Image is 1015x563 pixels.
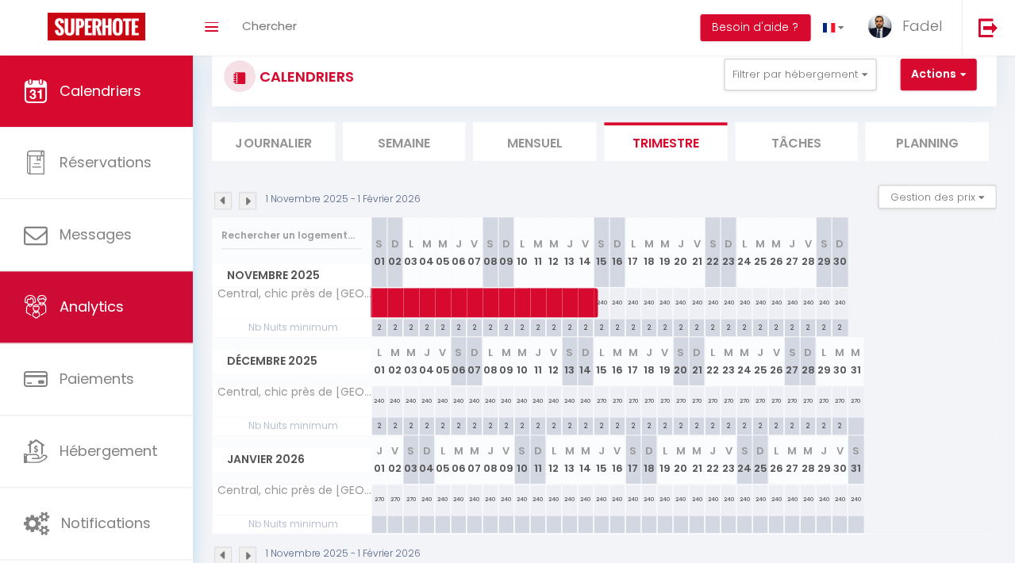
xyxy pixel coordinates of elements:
[498,386,514,416] div: 240
[487,443,494,458] abbr: J
[832,337,848,385] th: 30
[725,443,732,458] abbr: V
[816,217,832,288] th: 29
[752,217,768,288] th: 25
[752,386,768,416] div: 270
[820,236,827,251] abbr: S
[530,319,545,334] div: 2
[816,319,831,334] div: 2
[502,443,509,458] abbr: V
[13,6,60,54] button: Open LiveChat chat widget
[689,386,705,416] div: 270
[689,319,704,334] div: 2
[625,217,641,288] th: 17
[403,337,419,385] th: 03
[530,435,546,484] th: 11
[613,236,621,251] abbr: D
[594,417,609,432] div: 2
[902,16,941,36] span: Fadel
[784,319,799,334] div: 2
[784,417,799,432] div: 2
[435,417,450,432] div: 2
[60,297,124,316] span: Analytics
[771,236,781,251] abbr: M
[518,443,525,458] abbr: S
[660,236,670,251] abbr: M
[768,337,784,385] th: 26
[788,345,795,360] abbr: S
[752,435,768,484] th: 25
[221,221,362,250] input: Rechercher un logement...
[594,337,609,385] th: 15
[387,386,403,416] div: 240
[387,217,403,288] th: 02
[663,443,667,458] abbr: L
[657,417,672,432] div: 2
[486,236,494,251] abbr: S
[534,443,542,458] abbr: D
[736,217,752,288] th: 24
[736,337,752,385] th: 24
[387,417,402,432] div: 2
[629,443,636,458] abbr: S
[215,288,374,300] span: Central, chic près de [GEOGRAPHIC_DATA] (climatisation)
[832,217,848,288] th: 30
[736,435,752,484] th: 24
[599,345,604,360] abbr: L
[709,236,716,251] abbr: S
[451,217,467,288] th: 06
[821,345,826,360] abbr: L
[609,217,625,288] th: 16
[736,319,752,334] div: 2
[60,152,152,172] span: Réservations
[609,319,625,334] div: 2
[498,337,514,385] th: 09
[757,345,763,360] abbr: J
[721,435,736,484] th: 23
[471,345,479,360] abbr: D
[406,345,416,360] abbr: M
[439,345,446,360] abbr: V
[631,236,636,251] abbr: L
[562,217,578,288] th: 13
[546,386,562,416] div: 240
[768,217,784,288] th: 26
[705,386,721,416] div: 270
[403,319,418,334] div: 2
[689,217,705,288] th: 21
[609,417,625,432] div: 2
[256,59,354,94] h3: CALENDRIERS
[625,417,640,432] div: 2
[375,236,383,251] abbr: S
[371,417,386,432] div: 2
[835,345,844,360] abbr: M
[705,417,720,432] div: 2
[424,345,430,360] abbr: J
[535,345,541,360] abbr: J
[471,236,478,251] abbr: V
[546,417,561,432] div: 2
[514,386,530,416] div: 240
[689,337,705,385] th: 21
[816,435,832,484] th: 29
[629,345,638,360] abbr: M
[498,217,514,288] th: 09
[371,319,386,334] div: 2
[456,236,462,251] abbr: J
[641,337,657,385] th: 18
[242,17,297,34] span: Chercher
[768,417,783,432] div: 2
[848,337,863,385] th: 31
[566,345,573,360] abbr: S
[641,417,656,432] div: 2
[816,386,832,416] div: 270
[832,386,848,416] div: 270
[266,192,421,207] p: 1 Novembre 2025 - 1 Février 2026
[371,337,387,385] th: 01
[851,345,860,360] abbr: M
[467,386,483,416] div: 240
[735,122,858,161] li: Tâches
[657,386,673,416] div: 270
[483,319,498,334] div: 2
[800,337,816,385] th: 28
